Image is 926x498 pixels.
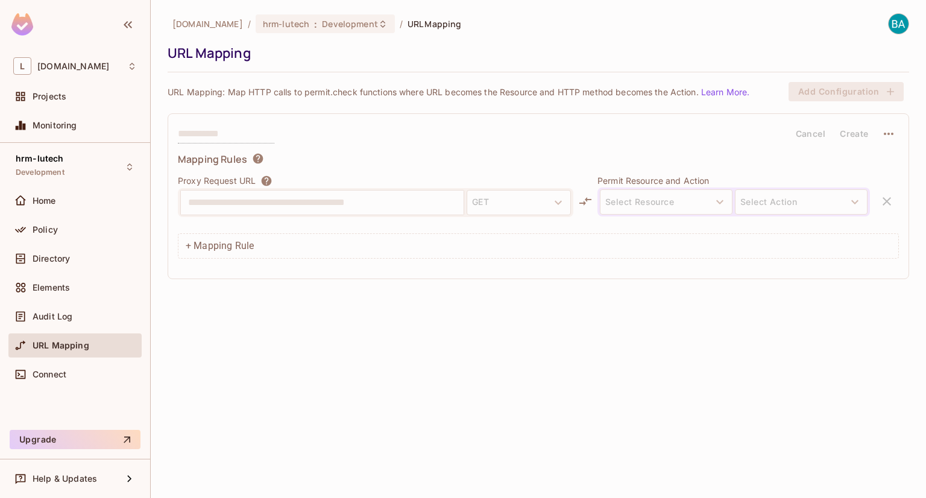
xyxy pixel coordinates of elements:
[33,121,77,130] span: Monitoring
[33,474,97,484] span: Help & Updates
[11,13,33,36] img: SReyMgAAAABJRU5ErkJggg==
[10,430,140,449] button: Upgrade
[701,87,749,97] a: Learn More.
[178,153,247,166] span: Mapping Rules
[313,19,318,29] span: :
[400,18,403,30] li: /
[791,124,830,143] button: Cancel
[408,18,461,30] span: URL Mapping
[600,189,732,215] button: Select Resource
[467,190,571,215] button: GET
[33,92,66,101] span: Projects
[263,18,309,30] span: hrm-lutech
[889,14,909,34] img: BA Nhu Quynh
[248,18,251,30] li: /
[322,18,377,30] span: Development
[33,283,70,292] span: Elements
[16,168,65,177] span: Development
[735,189,868,215] span: select resource to select action
[33,254,70,263] span: Directory
[789,82,904,101] button: Add Configuration
[33,341,89,350] span: URL Mapping
[37,61,109,71] span: Workspace: lutech.ltd
[835,124,874,143] button: Create
[16,154,64,163] span: hrm-lutech
[33,225,58,235] span: Policy
[33,370,66,379] span: Connect
[168,44,903,62] div: URL Mapping
[33,312,72,321] span: Audit Log
[33,196,56,206] span: Home
[172,18,243,30] span: the active workspace
[597,175,870,186] p: Permit Resource and Action
[168,86,749,98] p: URL Mapping: Map HTTP calls to permit.check functions where URL becomes the Resource and HTTP met...
[735,189,868,215] button: Select Action
[178,175,256,187] p: Proxy Request URL
[13,57,31,75] span: L
[178,233,899,259] div: + Mapping Rule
